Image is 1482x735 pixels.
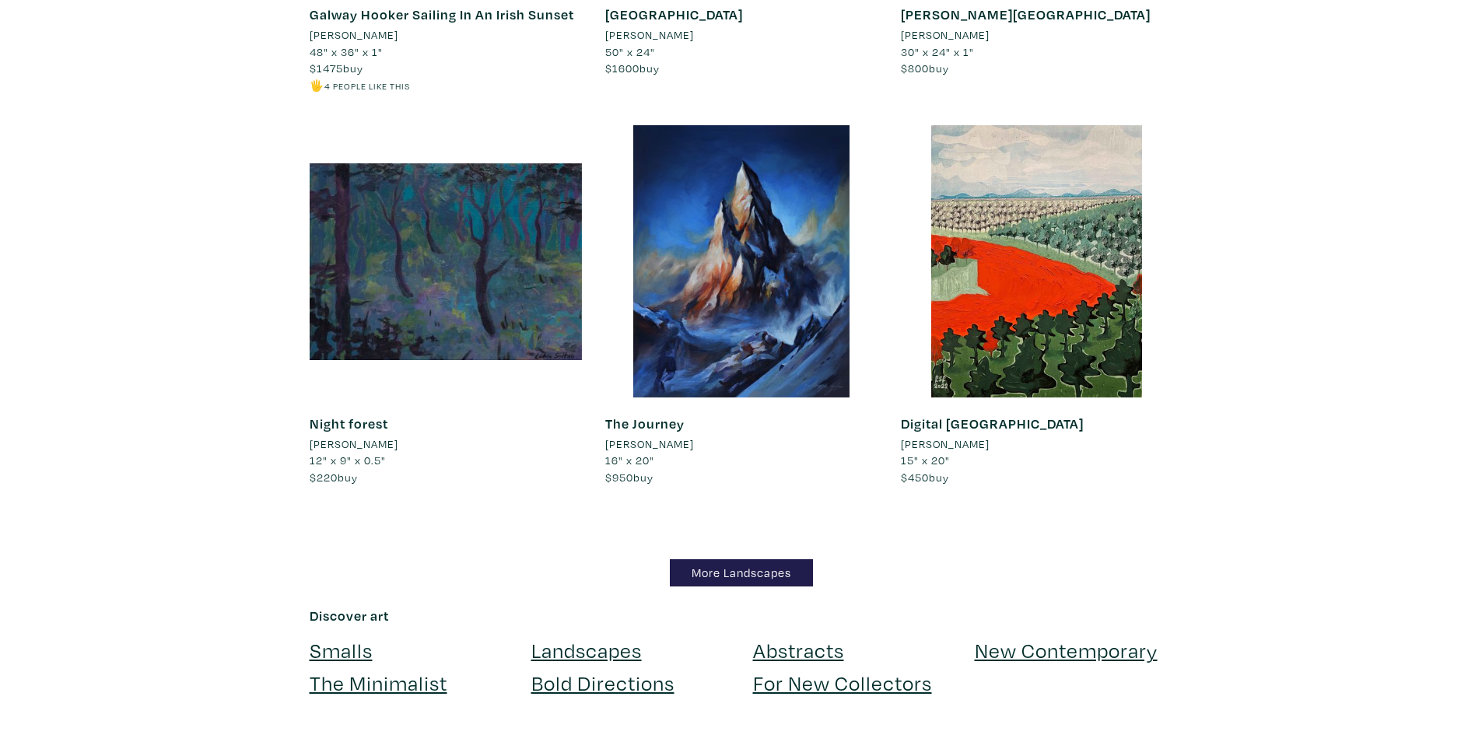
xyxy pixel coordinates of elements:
[310,436,398,453] li: [PERSON_NAME]
[310,61,343,75] span: $1475
[310,636,373,663] a: Smalls
[310,669,447,696] a: The Minimalist
[310,453,386,467] span: 12" x 9" x 0.5"
[605,453,654,467] span: 16" x 20"
[605,436,878,453] a: [PERSON_NAME]
[310,26,398,44] li: [PERSON_NAME]
[531,636,642,663] a: Landscapes
[310,470,338,485] span: $220
[605,61,660,75] span: buy
[310,26,582,44] a: [PERSON_NAME]
[310,61,363,75] span: buy
[901,61,929,75] span: $800
[310,607,1173,625] h6: Discover art
[310,5,574,23] a: Galway Hooker Sailing In An Irish Sunset
[901,26,1173,44] a: [PERSON_NAME]
[753,669,932,696] a: For New Collectors
[605,5,743,23] a: [GEOGRAPHIC_DATA]
[901,44,974,59] span: 30" x 24" x 1"
[310,415,388,432] a: Night forest
[901,5,1151,23] a: [PERSON_NAME][GEOGRAPHIC_DATA]
[605,415,685,432] a: The Journey
[901,436,990,453] li: [PERSON_NAME]
[310,44,383,59] span: 48" x 36" x 1"
[901,26,990,44] li: [PERSON_NAME]
[670,559,813,586] a: More Landscapes
[605,61,639,75] span: $1600
[605,470,633,485] span: $950
[531,669,674,696] a: Bold Directions
[605,470,653,485] span: buy
[901,470,929,485] span: $450
[605,26,878,44] a: [PERSON_NAME]
[975,636,1158,663] a: New Contemporary
[901,415,1084,432] a: Digital [GEOGRAPHIC_DATA]
[901,61,949,75] span: buy
[901,470,949,485] span: buy
[310,470,358,485] span: buy
[605,44,655,59] span: 50" x 24"
[605,436,694,453] li: [PERSON_NAME]
[310,77,582,94] li: 🖐️
[753,636,844,663] a: Abstracts
[310,436,582,453] a: [PERSON_NAME]
[324,80,410,92] small: 4 people like this
[901,453,950,467] span: 15" x 20"
[605,26,694,44] li: [PERSON_NAME]
[901,436,1173,453] a: [PERSON_NAME]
